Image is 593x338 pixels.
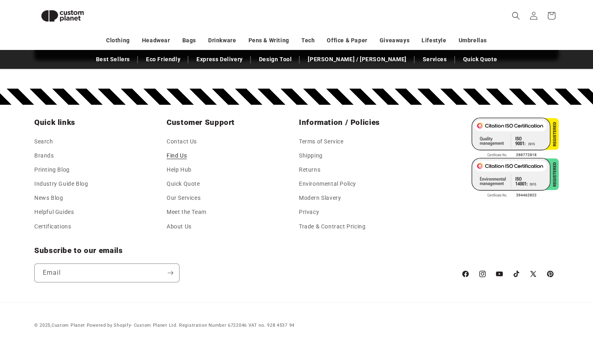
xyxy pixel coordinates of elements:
a: Eco Friendly [142,52,184,66]
a: Best Sellers [92,52,134,66]
a: Returns [299,163,320,177]
img: ISO 14001 Certified [472,158,559,198]
a: Trade & Contract Pricing [299,220,365,234]
small: - Custom Planet Ltd. Registration Number 6722046 VAT no. 928 4537 94 [87,323,294,328]
a: Certifications [34,220,71,234]
a: Search [34,137,53,149]
img: ISO 9001 Certified [472,118,559,158]
a: Our Services [167,191,200,205]
a: Terms of Service [299,137,344,149]
a: Bags [182,33,196,48]
h2: Subscribe to our emails [34,246,453,255]
a: Help Hub [167,163,192,177]
a: Privacy [299,205,319,219]
a: Brands [34,149,54,163]
a: Lifestyle [422,33,446,48]
a: Helpful Guides [34,205,74,219]
a: Headwear [142,33,170,48]
a: Contact Us [167,137,197,149]
a: Printing Blog [34,163,70,177]
a: Find Us [167,149,187,163]
a: Design Tool [255,52,296,66]
a: Industry Guide Blog [34,177,88,191]
a: Drinkware [208,33,236,48]
a: Quick Quote [167,177,200,191]
a: Meet the Team [167,205,207,219]
a: News Blog [34,191,63,205]
a: Powered by Shopify [87,323,131,328]
a: Custom Planet [52,323,85,328]
a: Modern Slavery [299,191,341,205]
small: © 2025, [34,323,85,328]
img: Custom Planet [34,3,91,29]
a: Giveaways [380,33,409,48]
button: Subscribe [161,263,179,282]
a: Express Delivery [192,52,247,66]
h2: Information / Policies [299,118,426,127]
summary: Search [507,7,525,25]
a: [PERSON_NAME] / [PERSON_NAME] [304,52,410,66]
a: Environmental Policy [299,177,356,191]
a: Shipping [299,149,323,163]
a: Pens & Writing [248,33,289,48]
a: Umbrellas [459,33,487,48]
a: Office & Paper [327,33,367,48]
h2: Customer Support [167,118,294,127]
a: Tech [301,33,315,48]
a: About Us [167,220,192,234]
a: Clothing [106,33,130,48]
iframe: Chat Widget [455,251,593,338]
h2: Quick links [34,118,162,127]
a: Quick Quote [459,52,501,66]
a: Services [419,52,451,66]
